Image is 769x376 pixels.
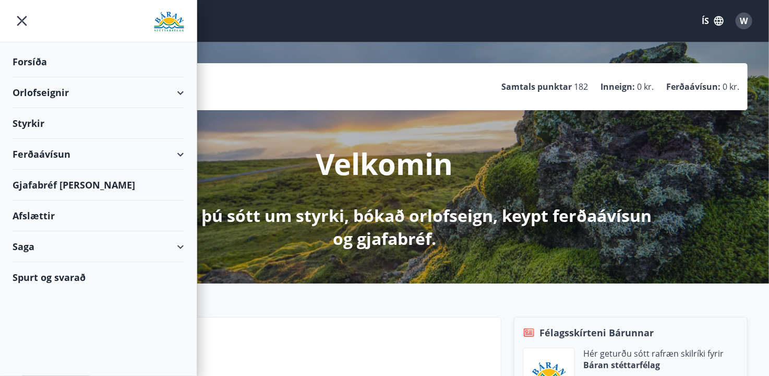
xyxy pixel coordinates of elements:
[539,326,654,339] span: Félagsskírteni Bárunnar
[600,81,635,92] p: Inneign :
[13,46,184,77] div: Forsíða
[583,348,724,359] p: Hér geturðu sótt rafræn skilríki fyrir
[637,81,654,92] span: 0 kr.
[696,11,729,30] button: ÍS
[13,170,184,201] div: Gjafabréf [PERSON_NAME]
[13,108,184,139] div: Styrkir
[740,15,748,27] span: W
[316,144,453,183] p: Velkomin
[13,231,184,262] div: Saga
[13,262,184,292] div: Spurt og svarað
[13,77,184,108] div: Orlofseignir
[154,11,184,32] img: union_logo
[13,139,184,170] div: Ferðaávísun
[13,201,184,231] div: Afslættir
[731,8,756,33] button: W
[501,81,572,92] p: Samtals punktar
[13,11,31,30] button: menu
[574,81,588,92] span: 182
[98,344,492,361] p: Næstu helgi
[109,204,660,250] p: Hér getur þú sótt um styrki, bókað orlofseign, keypt ferðaávísun og gjafabréf.
[723,81,739,92] span: 0 kr.
[666,81,720,92] p: Ferðaávísun :
[583,359,724,371] p: Báran stéttarfélag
